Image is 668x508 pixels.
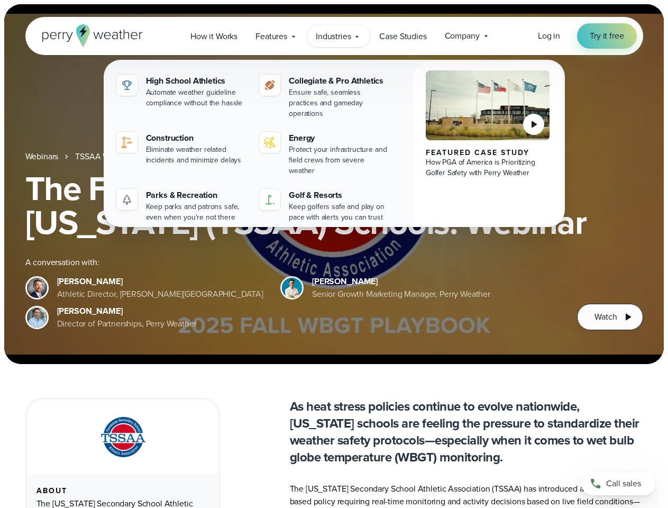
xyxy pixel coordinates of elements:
div: Protect your infrastructure and field crews from severe weather [289,144,390,176]
div: Keep parks and patrons safe, even when you're not there [146,202,247,223]
div: Keep golfers safe and play on pace with alerts you can trust [289,202,390,223]
a: Try it free [577,23,636,49]
a: Collegiate & Pro Athletics Ensure safe, seamless practices and gameday operations [255,70,394,123]
div: Energy [289,132,390,144]
a: How it Works [181,25,246,47]
a: Case Studies [370,25,435,47]
img: golf-iconV2.svg [263,193,276,206]
img: parks-icon-grey.svg [121,193,133,206]
a: Call sales [581,472,655,495]
img: Brian Wyatt [27,278,47,298]
span: Try it free [590,30,624,42]
div: Athletic Director, [PERSON_NAME][GEOGRAPHIC_DATA] [57,288,264,301]
a: Golf & Resorts Keep golfers safe and play on pace with alerts you can trust [255,185,394,227]
div: Golf & Resorts [289,189,390,202]
div: Featured Case Study [426,149,550,157]
div: Eliminate weather related incidents and minimize delays [146,144,247,166]
a: High School Athletics Automate weather guideline compliance without the hassle [112,70,251,113]
p: As heat stress policies continue to evolve nationwide, [US_STATE] schools are feeling the pressur... [290,398,643,466]
nav: Breadcrumb [25,150,643,163]
span: Call sales [606,477,641,490]
span: Watch [594,311,617,323]
a: Parks & Recreation Keep parks and patrons safe, even when you're not there [112,185,251,227]
div: [PERSON_NAME] [57,275,264,288]
span: Case Studies [379,30,426,43]
span: How it Works [190,30,237,43]
span: Company [445,30,480,42]
div: Automate weather guideline compliance without the hassle [146,87,247,108]
img: TSSAA-Tennessee-Secondary-School-Athletic-Association.svg [87,413,158,461]
div: A conversation with: [25,256,561,269]
button: Watch [577,304,643,330]
div: Senior Growth Marketing Manager, Perry Weather [312,288,490,301]
img: Jeff Wood [27,307,47,328]
div: Director of Partnerships, Perry Weather [57,317,197,330]
div: Collegiate & Pro Athletics [289,75,390,87]
div: [PERSON_NAME] [57,305,197,317]
a: Log in [538,30,560,42]
img: energy-icon@2x-1.svg [263,136,276,149]
a: TSSAA WBGT Fall Playbook [75,150,176,163]
span: Features [255,30,287,43]
a: Energy Protect your infrastructure and field crews from severe weather [255,128,394,180]
div: High School Athletics [146,75,247,87]
div: About [36,487,209,495]
a: PGA of America, Frisco Campus Featured Case Study How PGA of America is Prioritizing Golfer Safet... [413,62,563,235]
img: construction perry weather [121,136,133,149]
div: How PGA of America is Prioritizing Golfer Safety with Perry Weather [426,157,550,178]
a: Webinars [25,150,59,163]
div: Construction [146,132,247,144]
h1: The Fall WBGT Playbook for [US_STATE] (TSSAA) Schools: Webinar [25,171,643,239]
img: proathletics-icon@2x-1.svg [263,79,276,92]
a: construction perry weather Construction Eliminate weather related incidents and minimize delays [112,128,251,170]
img: PGA of America, Frisco Campus [426,70,550,140]
span: Industries [316,30,351,43]
div: Parks & Recreation [146,189,247,202]
img: highschool-icon.svg [121,79,133,92]
div: [PERSON_NAME] [312,275,490,288]
div: Ensure safe, seamless practices and gameday operations [289,87,390,119]
img: Spencer Patton, Perry Weather [282,278,302,298]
